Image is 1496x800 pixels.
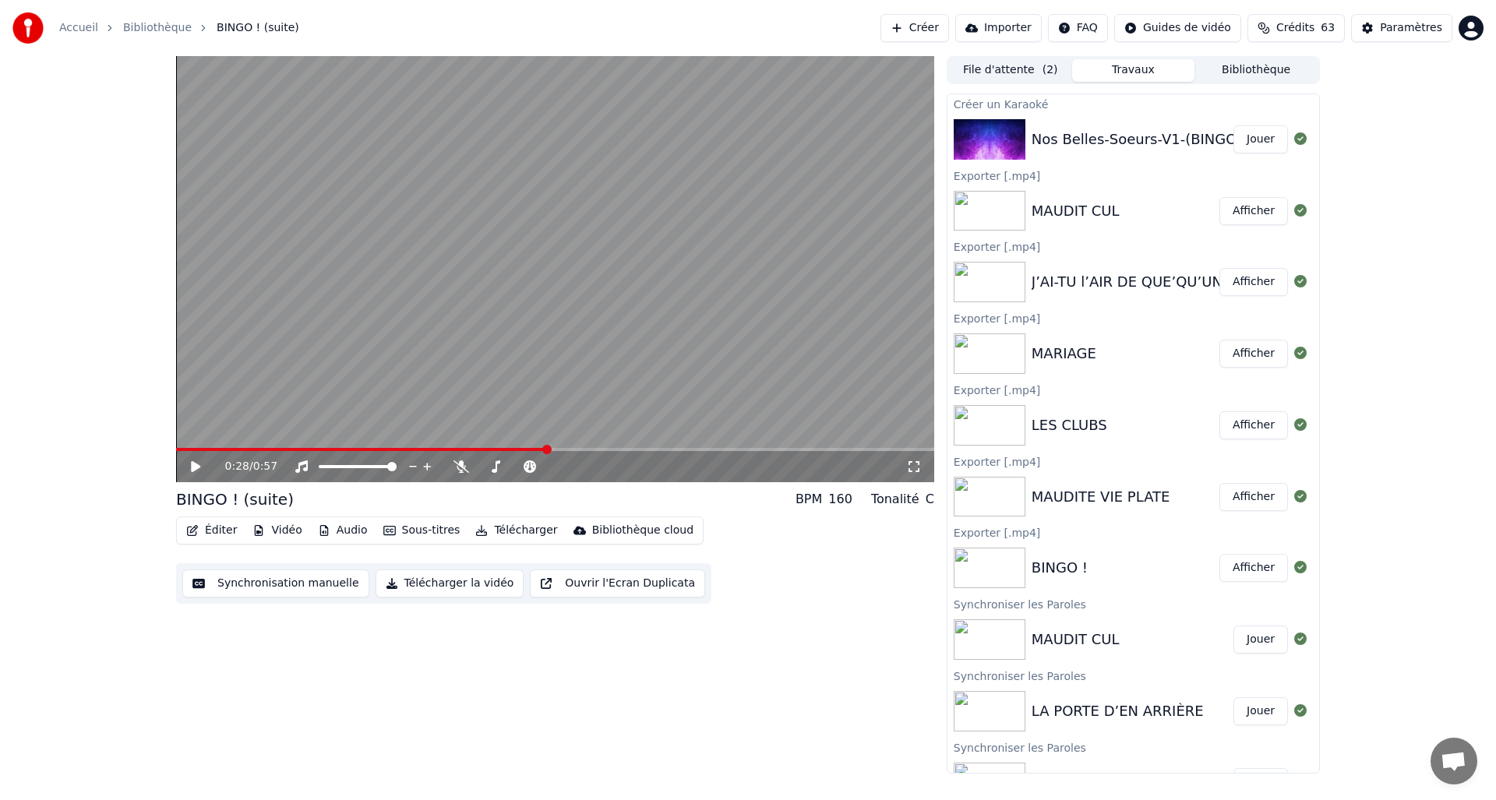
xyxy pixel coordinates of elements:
div: Exporter [.mp4] [947,166,1319,185]
div: Créer un Karaoké [947,94,1319,113]
button: Afficher [1219,483,1288,511]
button: File d'attente [949,59,1072,82]
span: 63 [1321,20,1335,36]
div: Exporter [.mp4] [947,523,1319,541]
a: Accueil [59,20,98,36]
div: C [926,490,934,509]
div: J’AI-TU l’AIR DE QUE’QU’UN QUI A DÉJÀ GAGNÉ QUEL’QU’CHOSE [1032,271,1481,293]
div: MARIAGE [1032,343,1096,365]
button: Guides de vidéo [1114,14,1241,42]
span: 0:28 [225,459,249,474]
div: Paramètres [1380,20,1442,36]
span: 0:57 [253,459,277,474]
button: Synchronisation manuelle [182,569,369,597]
button: FAQ [1048,14,1108,42]
div: Exporter [.mp4] [947,452,1319,470]
span: BINGO ! (suite) [217,20,299,36]
button: Jouer [1233,768,1288,796]
div: Exporter [.mp4] [947,308,1319,327]
div: MAUDITE VIE PLATE [1032,486,1170,508]
div: Synchroniser les Paroles [947,738,1319,756]
div: Nos Belles-Soeurs-V1-(BINGO)C2 [1032,129,1261,150]
button: Télécharger [469,520,563,541]
button: Audio [312,520,374,541]
span: ( 2 ) [1043,62,1058,78]
a: Ouvrir le chat [1431,738,1477,784]
div: LES CLUBS [1032,771,1107,793]
button: Jouer [1233,626,1288,654]
div: MAUDIT CUL [1032,629,1120,650]
nav: breadcrumb [59,20,299,36]
button: Travaux [1072,59,1195,82]
div: Tonalité [871,490,919,509]
button: Afficher [1219,411,1288,439]
div: LES CLUBS [1032,414,1107,436]
button: Sous-titres [377,520,467,541]
div: Exporter [.mp4] [947,380,1319,399]
div: Exporter [.mp4] [947,237,1319,256]
div: MAUDIT CUL [1032,200,1120,222]
a: Bibliothèque [123,20,192,36]
button: Importer [955,14,1042,42]
div: BPM [796,490,822,509]
button: Crédits63 [1247,14,1345,42]
button: Bibliothèque [1194,59,1318,82]
div: LA PORTE D’EN ARRIÈRE [1032,700,1204,722]
button: Télécharger la vidéo [376,569,524,597]
button: Éditer [180,520,243,541]
div: Synchroniser les Paroles [947,594,1319,613]
button: Afficher [1219,554,1288,582]
div: Bibliothèque cloud [592,523,693,538]
button: Paramètres [1351,14,1452,42]
button: Vidéo [246,520,308,541]
div: 160 [828,490,852,509]
img: youka [12,12,44,44]
div: Synchroniser les Paroles [947,666,1319,685]
button: Ouvrir l'Ecran Duplicata [530,569,705,597]
button: Jouer [1233,125,1288,153]
span: Crédits [1276,20,1314,36]
div: / [225,459,263,474]
button: Afficher [1219,340,1288,368]
div: BINGO ! (suite) [176,488,294,510]
button: Afficher [1219,197,1288,225]
button: Afficher [1219,268,1288,296]
div: BINGO ! [1032,557,1088,579]
button: Créer [880,14,949,42]
button: Jouer [1233,697,1288,725]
